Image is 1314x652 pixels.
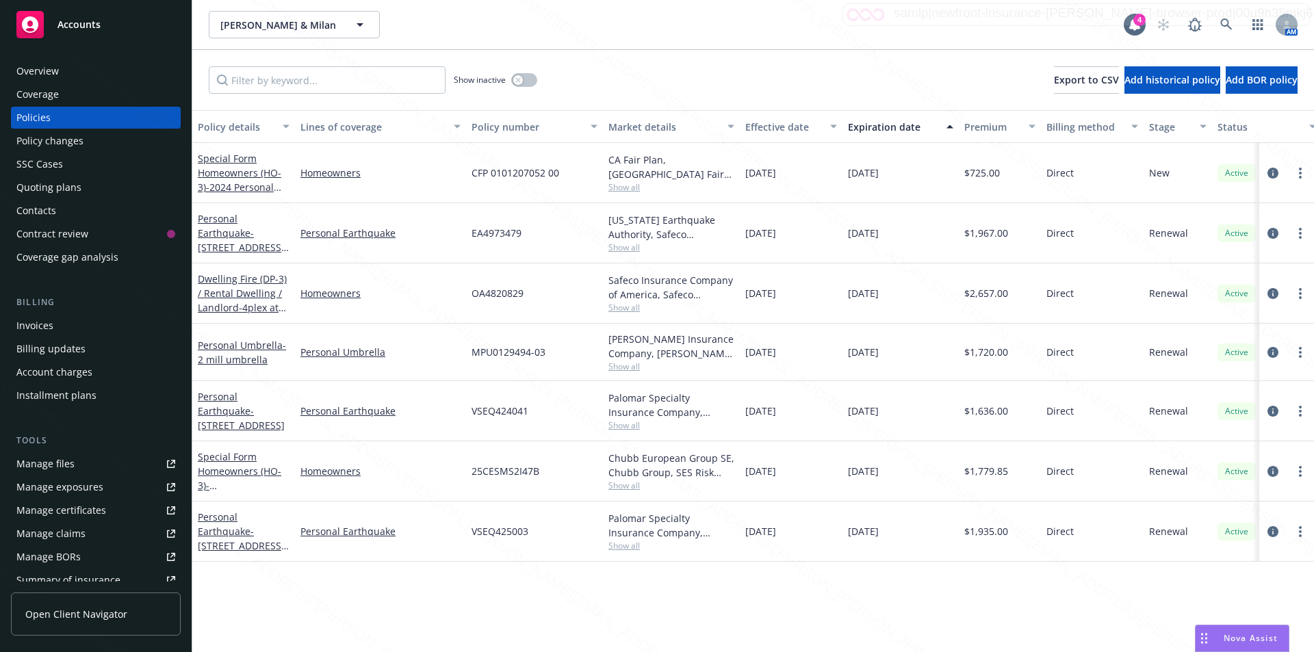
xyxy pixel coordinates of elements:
span: [DATE] [745,226,776,240]
span: Active [1223,465,1250,478]
a: Personal Earthquake [198,390,285,432]
a: circleInformation [1265,523,1281,540]
a: Accounts [11,5,181,44]
span: - 2 mill umbrella [198,339,286,366]
a: circleInformation [1265,285,1281,302]
span: [DATE] [848,286,879,300]
div: Palomar Specialty Insurance Company, [GEOGRAPHIC_DATA] [608,511,734,540]
a: Special Form Homeowners (HO-3) [198,152,287,237]
span: 25CESMS2I47B [472,464,539,478]
span: Add BOR policy [1226,73,1298,86]
div: Overview [16,60,59,82]
span: [DATE] [848,464,879,478]
a: Installment plans [11,384,181,406]
a: more [1292,165,1309,181]
button: Premium [959,110,1041,143]
div: Market details [608,120,719,134]
button: Nova Assist [1195,625,1289,652]
a: more [1292,463,1309,480]
a: Personal Earthquake [198,510,285,566]
span: Renewal [1149,286,1188,300]
span: VSEQ424041 [472,404,528,418]
span: CFP 0101207052 00 [472,166,559,180]
span: Show all [608,480,734,491]
span: [DATE] [745,345,776,359]
div: Coverage [16,83,59,105]
div: SSC Cases [16,153,63,175]
a: Billing updates [11,338,181,360]
button: Policy details [192,110,295,143]
a: Manage certificates [11,499,181,521]
span: $1,720.00 [964,345,1008,359]
div: Manage certificates [16,499,106,521]
span: Direct [1046,286,1074,300]
div: Manage files [16,453,75,475]
a: Switch app [1244,11,1272,38]
a: Personal Umbrella [198,339,286,366]
span: - 4plex at [STREET_ADDRESS][US_STATE] [198,301,286,343]
span: $2,657.00 [964,286,1008,300]
button: Stage [1144,110,1212,143]
span: Direct [1046,166,1074,180]
div: Status [1218,120,1301,134]
button: Expiration date [842,110,959,143]
span: [DATE] [745,524,776,538]
span: Renewal [1149,345,1188,359]
a: Personal Earthquake [300,226,461,240]
a: SSC Cases [11,153,181,175]
span: [DATE] [848,166,879,180]
a: Manage BORs [11,546,181,568]
span: Show all [608,181,734,193]
a: more [1292,285,1309,302]
span: Add historical policy [1124,73,1220,86]
span: Show all [608,419,734,431]
div: [US_STATE] Earthquake Authority, Safeco Insurance (Liberty Mutual) [608,213,734,242]
a: Homeowners [300,166,461,180]
div: Safeco Insurance Company of America, Safeco Insurance (Liberty Mutual) [608,273,734,302]
span: Nova Assist [1224,632,1278,644]
a: Overview [11,60,181,82]
span: MPU0129494-03 [472,345,545,359]
a: Policies [11,107,181,129]
span: $1,935.00 [964,524,1008,538]
a: Personal Earthquake [300,524,461,538]
div: Expiration date [848,120,938,134]
div: Contacts [16,200,56,222]
div: [PERSON_NAME] Insurance Company, [PERSON_NAME] Insurance [608,332,734,361]
a: Manage files [11,453,181,475]
a: Special Form Homeowners (HO-3) [198,450,285,521]
span: Renewal [1149,226,1188,240]
a: Coverage [11,83,181,105]
div: Effective date [745,120,822,134]
a: Manage exposures [11,476,181,498]
div: Billing updates [16,338,86,360]
span: VSEQ425003 [472,524,528,538]
span: - [STREET_ADDRESS] [198,404,285,432]
span: Direct [1046,524,1074,538]
button: [PERSON_NAME] & Milan [209,11,380,38]
span: Export to CSV [1054,73,1119,86]
span: Show all [608,540,734,551]
span: $1,636.00 [964,404,1008,418]
button: Effective date [740,110,842,143]
span: - [STREET_ADDRESS][US_STATE] [198,226,289,268]
span: $1,779.85 [964,464,1008,478]
span: [DATE] [745,166,776,180]
div: Policy changes [16,130,83,152]
span: Direct [1046,464,1074,478]
a: more [1292,403,1309,419]
span: Show inactive [454,74,506,86]
button: Lines of coverage [295,110,466,143]
span: Active [1223,525,1250,538]
div: Chubb European Group SE, Chubb Group, SES Risk Solutions [608,451,734,480]
div: Policy number [472,120,582,134]
div: Account charges [16,361,92,383]
div: Premium [964,120,1020,134]
div: Tools [11,434,181,447]
span: [DATE] [745,464,776,478]
input: Filter by keyword... [209,66,446,94]
span: - 2024 Personal Homeowners Policy - [STREET_ADDRESS] [198,181,287,237]
button: Add historical policy [1124,66,1220,94]
a: Search [1213,11,1240,38]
